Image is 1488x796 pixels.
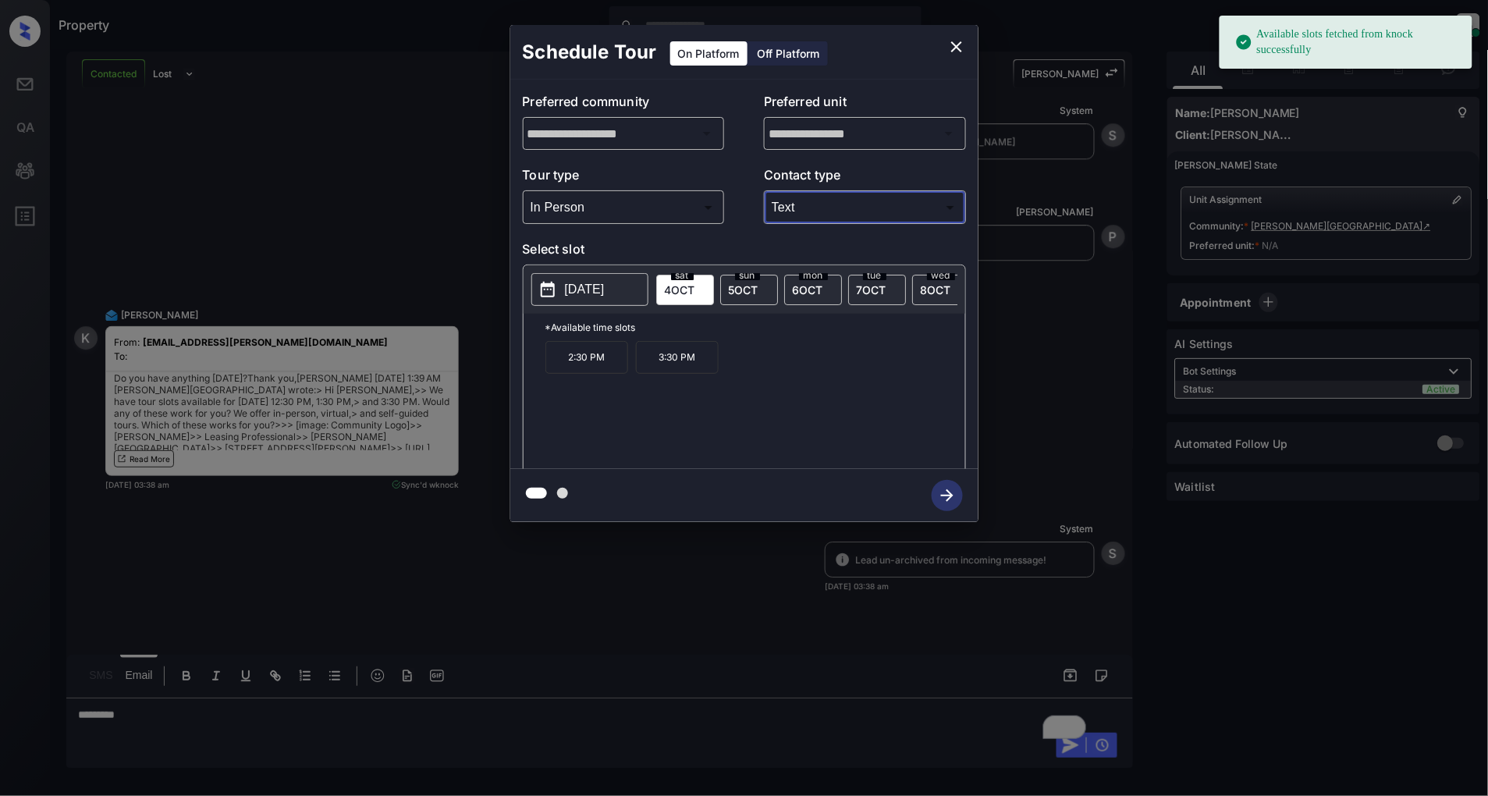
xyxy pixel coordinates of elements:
[927,271,955,280] span: wed
[565,280,605,299] p: [DATE]
[764,165,966,190] p: Contact type
[921,283,951,297] span: 8 OCT
[848,275,906,305] div: date-select
[523,240,966,265] p: Select slot
[784,275,842,305] div: date-select
[793,283,823,297] span: 6 OCT
[750,41,828,66] div: Off Platform
[523,92,725,117] p: Preferred community
[523,165,725,190] p: Tour type
[545,341,628,374] p: 2:30 PM
[531,273,648,306] button: [DATE]
[764,92,966,117] p: Preferred unit
[857,283,886,297] span: 7 OCT
[768,194,962,220] div: Text
[670,41,748,66] div: On Platform
[799,271,828,280] span: mon
[527,194,721,220] div: In Person
[636,341,719,374] p: 3:30 PM
[545,314,965,341] p: *Available time slots
[729,283,758,297] span: 5 OCT
[720,275,778,305] div: date-select
[665,283,695,297] span: 4 OCT
[656,275,714,305] div: date-select
[941,31,972,62] button: close
[510,25,669,80] h2: Schedule Tour
[912,275,970,305] div: date-select
[1235,20,1460,64] div: Available slots fetched from knock successfully
[671,271,694,280] span: sat
[735,271,760,280] span: sun
[863,271,886,280] span: tue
